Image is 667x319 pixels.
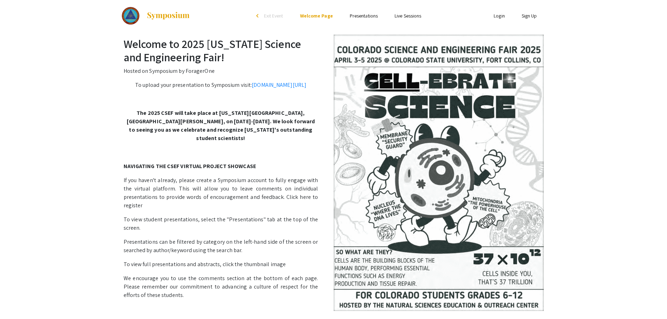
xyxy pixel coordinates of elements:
a: Presentations [350,13,378,19]
a: 2025 Colorado Science and Engineering Fair [122,7,190,25]
h2: Welcome to 2025 [US_STATE] Science and Engineering Fair! [124,37,544,64]
span: Exit Event [264,13,283,19]
strong: NAVIGATING THE CSEF VIRTUAL PROJECT SHOWCASE [124,162,256,170]
p: Presentations can be filtered by category on the left-hand side of the screen or searched by auth... [124,238,544,255]
p: We encourage you to use the comments section at the bottom of each page. Please remember our comm... [124,274,544,299]
p: To view student presentations, select the "Presentations" tab at the top of the screen. [124,215,544,232]
img: Symposium by ForagerOne [146,12,190,20]
p: If you haven't already, please create a Symposium account to fully engage with the virtual platfo... [124,176,544,210]
a: Login [494,13,505,19]
img: 2025 Colorado Science and Engineering Fair [122,7,140,25]
p: Hosted on Symposium by ForagerOne [124,67,544,75]
a: [DOMAIN_NAME][URL] [252,81,306,89]
strong: The 2025 CSEF will take place at [US_STATE][GEOGRAPHIC_DATA], [GEOGRAPHIC_DATA][PERSON_NAME], on ... [127,109,315,142]
a: Live Sessions [395,13,421,19]
div: arrow_back_ios [256,14,260,18]
a: Sign Up [522,13,537,19]
a: Welcome Page [300,13,333,19]
p: To upload your presentation to Symposium visit: [124,81,544,89]
p: To view full presentations and abstracts, click the thumbnail image [124,260,544,269]
img: 2025 Colorado Science and Engineering Fair [334,35,544,311]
